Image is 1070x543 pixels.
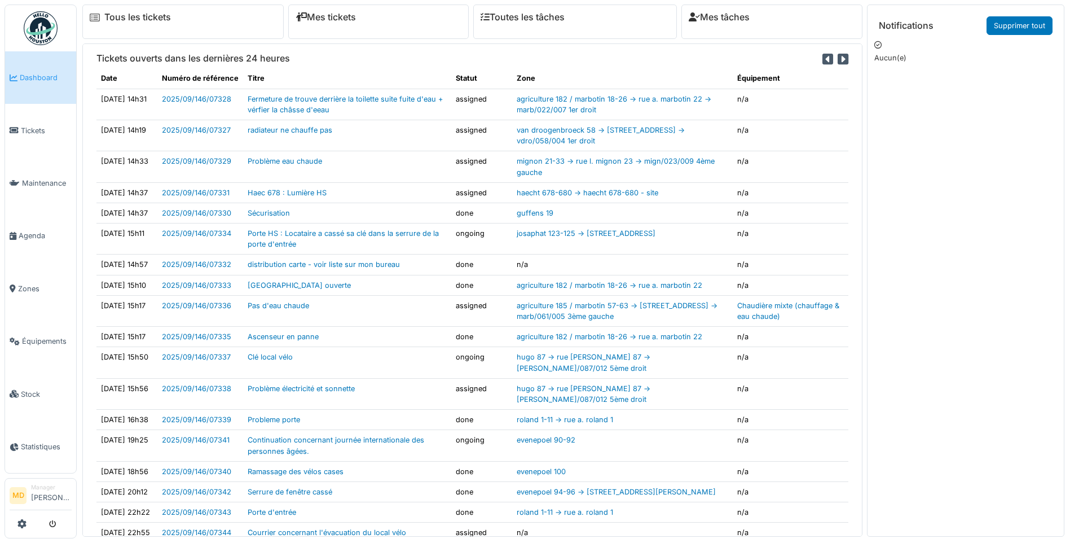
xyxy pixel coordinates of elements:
[733,203,848,223] td: n/a
[162,436,230,444] a: 2025/09/146/07341
[451,327,512,347] td: done
[96,410,157,430] td: [DATE] 16h38
[248,384,355,393] a: Problème électricité et sonnette
[879,20,934,31] h6: Notifications
[22,336,72,347] span: Équipements
[733,378,848,409] td: n/a
[451,182,512,203] td: assigned
[517,229,655,238] a: josaphat 123-125 -> [STREET_ADDRESS]
[874,52,1057,63] p: Aucun(e)
[248,488,332,496] a: Serrure de fenêtre cassé
[5,367,76,420] a: Stock
[162,281,231,290] a: 2025/09/146/07333
[733,224,848,255] td: n/a
[517,301,717,321] a: agriculture 185 / marbotin 57-63 -> [STREET_ADDRESS] -> marb/061/005 3ème gauche
[517,95,711,114] a: agriculture 182 / marbotin 18-26 -> rue a. marbotin 22 -> marb/022/007 1er droit
[733,502,848,523] td: n/a
[733,461,848,481] td: n/a
[248,508,296,516] a: Porte d'entrée
[21,389,72,400] span: Stock
[733,410,848,430] td: n/a
[162,229,231,238] a: 2025/09/146/07334
[987,16,1053,35] a: Supprimer tout
[162,209,231,217] a: 2025/09/146/07330
[248,301,309,310] a: Pas d'eau chaude
[31,483,72,507] li: [PERSON_NAME]
[733,120,848,151] td: n/a
[19,230,72,241] span: Agenda
[5,262,76,315] a: Zones
[248,415,300,424] a: Probleme porte
[451,224,512,255] td: ongoing
[733,182,848,203] td: n/a
[451,151,512,182] td: assigned
[451,523,512,543] td: assigned
[517,508,613,516] a: roland 1-11 -> rue a. roland 1
[451,120,512,151] td: assigned
[733,327,848,347] td: n/a
[733,89,848,120] td: n/a
[162,415,231,424] a: 2025/09/146/07339
[96,68,157,89] th: Date
[243,68,451,89] th: Titre
[96,430,157,461] td: [DATE] 19h25
[5,51,76,104] a: Dashboard
[162,126,231,134] a: 2025/09/146/07327
[5,209,76,262] a: Agenda
[96,523,157,543] td: [DATE] 22h55
[733,347,848,378] td: n/a
[248,95,443,114] a: Fermeture de trouve derrière la toilette suite fuite d'eau + vérfier la châsse d'eeau
[512,255,733,275] td: n/a
[5,421,76,473] a: Statistiques
[5,315,76,367] a: Équipements
[162,467,231,476] a: 2025/09/146/07340
[248,189,327,197] a: Haec 678 : Lumière HS
[248,209,290,217] a: Sécurisation
[162,508,231,516] a: 2025/09/146/07343
[733,430,848,461] td: n/a
[517,281,702,290] a: agriculture 182 / marbotin 18-26 -> rue a. marbotin 22
[481,12,565,23] a: Toutes les tâches
[18,283,72,294] span: Zones
[96,203,157,223] td: [DATE] 14h37
[689,12,750,23] a: Mes tâches
[451,430,512,461] td: ongoing
[451,295,512,326] td: assigned
[96,481,157,502] td: [DATE] 20h12
[96,347,157,378] td: [DATE] 15h50
[157,68,243,89] th: Numéro de référence
[733,481,848,502] td: n/a
[162,260,231,269] a: 2025/09/146/07332
[22,178,72,189] span: Maintenance
[733,523,848,543] td: n/a
[517,353,650,372] a: hugo 87 -> rue [PERSON_NAME] 87 -> [PERSON_NAME]/087/012 5ème droit
[248,467,344,476] a: Ramassage des vélos cases
[96,53,290,64] h6: Tickets ouverts dans les dernières 24 heures
[248,353,293,361] a: Clé local vélo
[96,502,157,523] td: [DATE] 22h22
[162,157,231,165] a: 2025/09/146/07329
[451,461,512,481] td: done
[248,229,439,248] a: Porte HS : Locataire a cassé sa clé dans la serrure de la porte d'entrée
[96,378,157,409] td: [DATE] 15h56
[517,209,553,217] a: guffens 19
[10,487,27,504] li: MD
[96,224,157,255] td: [DATE] 15h11
[733,68,848,89] th: Équipement
[733,151,848,182] td: n/a
[733,275,848,295] td: n/a
[10,483,72,510] a: MD Manager[PERSON_NAME]
[512,523,733,543] td: n/a
[31,483,72,492] div: Manager
[162,95,231,103] a: 2025/09/146/07328
[248,260,400,269] a: distribution carte - voir liste sur mon bureau
[517,126,685,145] a: van droogenbroeck 58 -> [STREET_ADDRESS] -> vdro/058/004 1er droit
[451,89,512,120] td: assigned
[248,281,351,290] a: [GEOGRAPHIC_DATA] ouverte
[162,528,231,537] a: 2025/09/146/07344
[733,255,848,275] td: n/a
[451,275,512,295] td: done
[162,488,231,496] a: 2025/09/146/07342
[451,203,512,223] td: done
[517,332,702,341] a: agriculture 182 / marbotin 18-26 -> rue a. marbotin 22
